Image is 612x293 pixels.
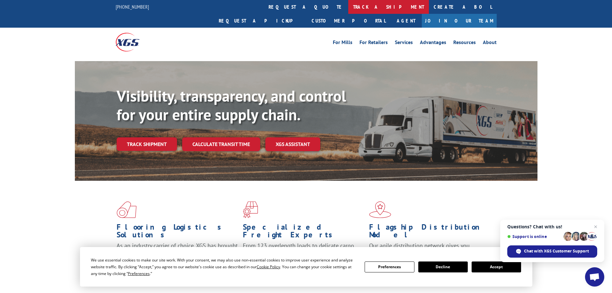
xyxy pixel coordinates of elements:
a: Services [395,40,413,47]
span: Questions? Chat with us! [507,224,597,229]
a: XGS ASSISTANT [265,137,320,151]
a: Track shipment [117,137,177,151]
button: Decline [418,261,468,272]
a: Agent [390,14,422,28]
img: xgs-icon-total-supply-chain-intelligence-red [117,201,137,218]
button: Preferences [365,261,414,272]
a: About [483,40,497,47]
div: Chat with XGS Customer Support [507,245,597,258]
span: Our agile distribution network gives you nationwide inventory management on demand. [369,242,487,257]
a: Calculate transit time [182,137,260,151]
h1: Flooring Logistics Solutions [117,223,238,242]
b: Visibility, transparency, and control for your entire supply chain. [117,86,346,124]
div: Open chat [585,267,604,287]
a: For Mills [333,40,352,47]
button: Accept [472,261,521,272]
span: Support is online [507,234,561,239]
h1: Specialized Freight Experts [243,223,364,242]
img: xgs-icon-flagship-distribution-model-red [369,201,391,218]
a: Customer Portal [307,14,390,28]
span: Cookie Policy [257,264,280,270]
a: Request a pickup [214,14,307,28]
div: Cookie Consent Prompt [80,247,532,287]
a: Resources [453,40,476,47]
span: Chat with XGS Customer Support [524,248,589,254]
span: As an industry carrier of choice, XGS has brought innovation and dedication to flooring logistics... [117,242,238,265]
a: For Retailers [359,40,388,47]
div: We use essential cookies to make our site work. With your consent, we may also use non-essential ... [91,257,357,277]
a: [PHONE_NUMBER] [116,4,149,10]
a: Advantages [420,40,446,47]
a: Join Our Team [422,14,497,28]
img: xgs-icon-focused-on-flooring-red [243,201,258,218]
p: From 123 overlength loads to delicate cargo, our experienced staff knows the best way to move you... [243,242,364,270]
span: Preferences [128,271,150,276]
h1: Flagship Distribution Model [369,223,491,242]
span: Close chat [592,223,599,231]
